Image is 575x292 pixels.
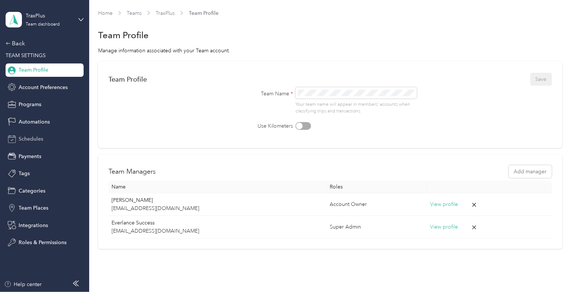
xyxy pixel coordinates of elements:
[98,31,149,39] h1: Team Profile
[509,165,552,178] button: Add manager
[109,167,156,177] h2: Team Managers
[112,219,324,227] p: Everlance Success
[226,90,293,98] label: Team Name
[98,47,562,55] div: Manage information associated with your Team account.
[112,227,324,235] p: [EMAIL_ADDRESS][DOMAIN_NAME]
[19,204,48,212] span: Team Places
[19,135,43,143] span: Schedules
[19,222,48,229] span: Integrations
[19,118,50,126] span: Automations
[19,83,68,91] span: Account Preferences
[112,204,324,213] p: [EMAIL_ADDRESS][DOMAIN_NAME]
[26,22,60,27] div: Team dashboard
[19,239,67,246] span: Roles & Permissions
[295,101,417,114] p: Your team name will appear in members’ accounts when classifying trips and transactions.
[109,75,147,83] div: Team Profile
[19,66,48,74] span: Team Profile
[327,181,427,193] th: Roles
[6,52,46,59] span: TEAM SETTINGS
[19,187,45,195] span: Categories
[109,181,327,193] th: Name
[112,196,324,204] p: [PERSON_NAME]
[533,250,575,292] iframe: Everlance-gr Chat Button Frame
[189,9,219,17] span: Team Profile
[98,10,113,16] a: Home
[127,10,142,16] a: Teams
[330,200,424,209] div: Account Owner
[19,170,30,177] span: Tags
[4,280,42,288] button: Help center
[226,122,293,130] label: Use Kilometers
[156,10,175,16] a: TraxPlus
[26,12,72,20] div: TraxPlus
[19,101,41,108] span: Programs
[430,223,458,231] button: View profile
[19,152,41,160] span: Payments
[330,223,424,231] div: Super Admin
[6,39,80,48] div: Back
[430,200,458,209] button: View profile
